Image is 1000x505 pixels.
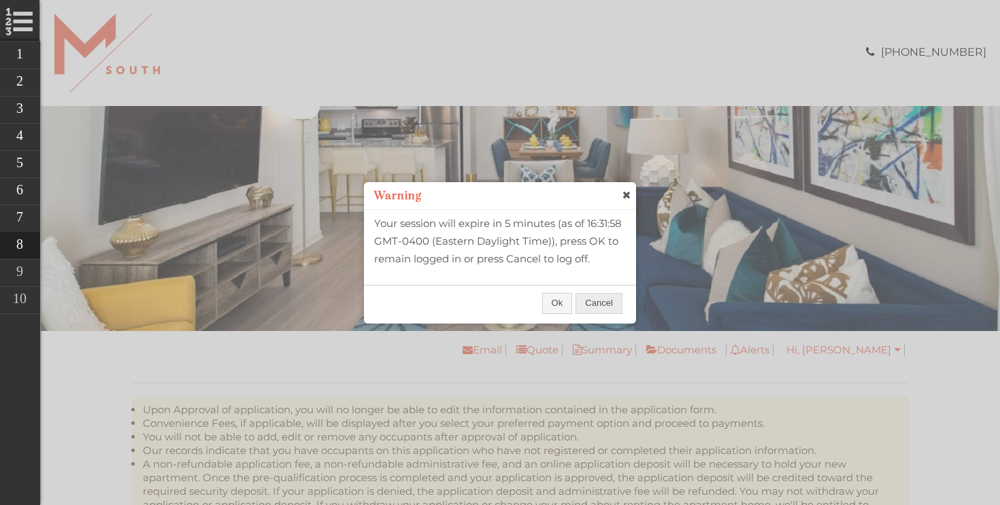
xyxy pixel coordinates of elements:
span: close [620,188,631,202]
h2: Warning [374,189,422,203]
span: Cancel [576,294,621,313]
a: close [620,188,633,200]
p: Your session will expire in 5 minutes (as of 16:31:58 GMT-0400 (Eastern Daylight Time)), press OK... [374,215,626,268]
span: Ok [543,294,572,313]
button: Ok [542,293,573,314]
button: Cancel [576,293,622,314]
